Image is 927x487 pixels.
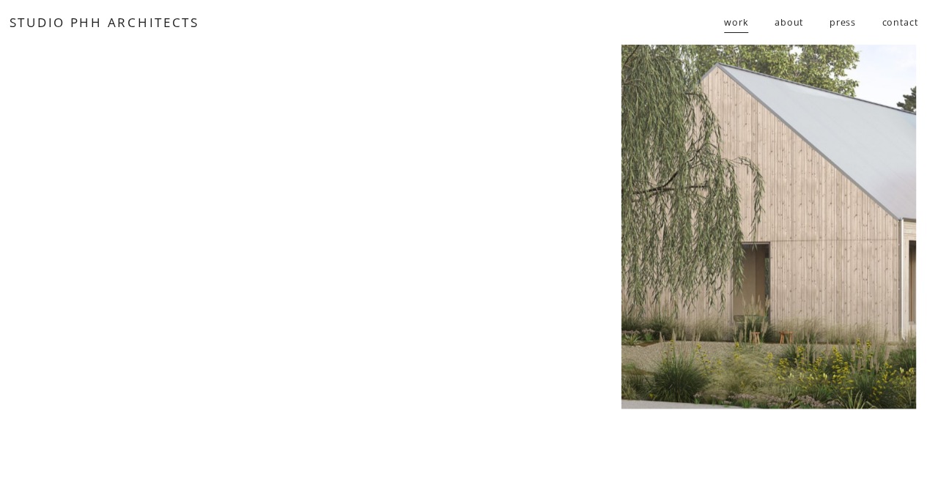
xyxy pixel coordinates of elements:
a: contact [882,10,917,35]
a: about [775,10,803,35]
span: work [724,11,749,34]
a: folder dropdown [724,10,749,35]
a: press [829,10,855,35]
a: STUDIO PHH ARCHITECTS [10,14,199,31]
